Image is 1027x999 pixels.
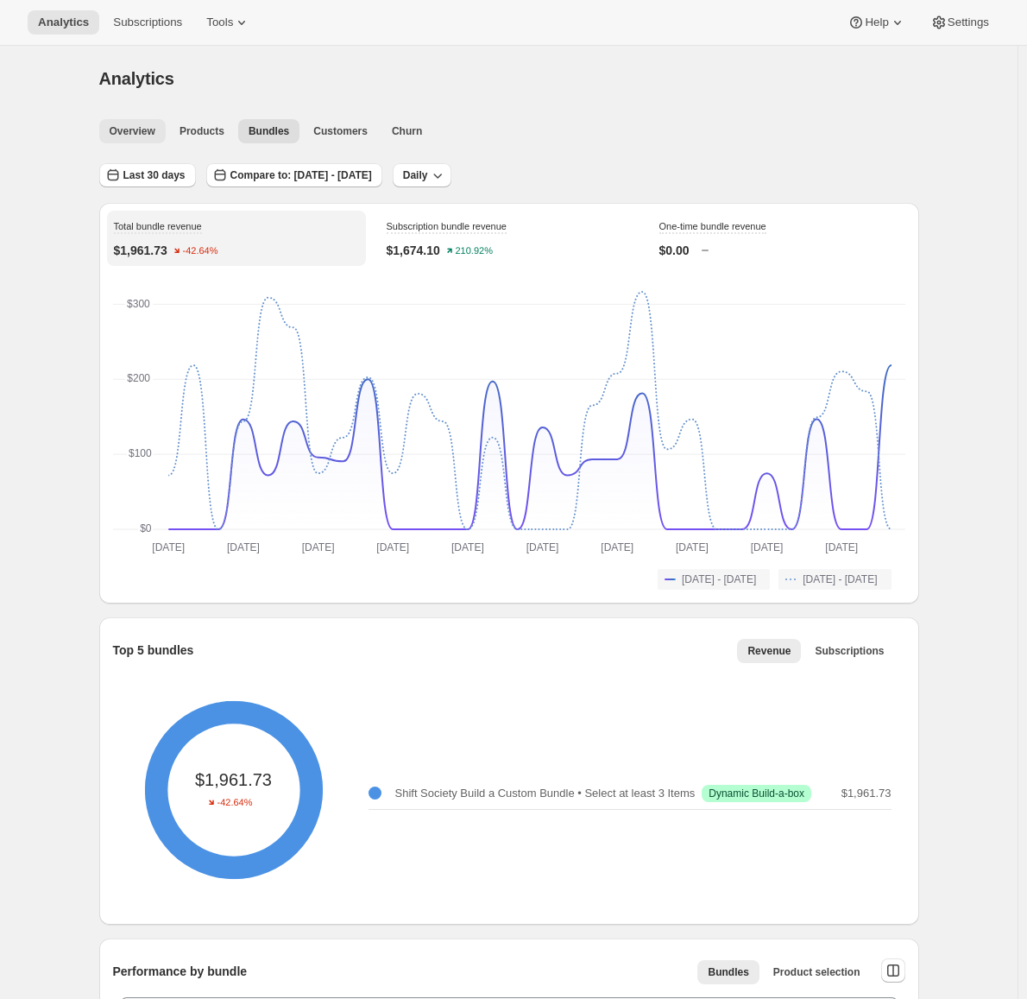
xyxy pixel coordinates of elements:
span: Subscription bundle revenue [387,221,507,231]
p: Shift Society Build a Custom Bundle • Select at least 3 Items [395,785,696,802]
text: [DATE] [676,541,709,553]
span: Dynamic Build-a-box [709,787,804,800]
span: Total bundle revenue [114,221,202,231]
span: [DATE] - [DATE] [682,572,756,586]
p: Top 5 bundles [113,642,194,659]
text: [DATE] [152,541,185,553]
text: [DATE] [601,541,633,553]
span: Tools [206,16,233,29]
button: Subscriptions [103,10,192,35]
text: [DATE] [750,541,783,553]
button: Tools [196,10,261,35]
text: [DATE] [227,541,260,553]
text: [DATE] [376,541,409,553]
button: Analytics [28,10,99,35]
button: Last 30 days [99,163,196,187]
span: [DATE] - [DATE] [803,572,877,586]
text: 210.92% [455,246,493,256]
text: $200 [127,372,150,384]
span: Compare to: [DATE] - [DATE] [230,168,372,182]
span: Settings [948,16,989,29]
text: [DATE] [451,541,484,553]
span: Subscriptions [113,16,182,29]
span: Daily [403,168,428,182]
button: [DATE] - [DATE] [658,569,770,590]
text: [DATE] [526,541,558,553]
text: $100 [129,447,152,459]
button: Daily [393,163,452,187]
button: Settings [920,10,999,35]
p: $1,674.10 [387,242,440,259]
span: Help [865,16,888,29]
span: Bundles [249,124,289,138]
span: Customers [313,124,368,138]
span: Last 30 days [123,168,186,182]
button: [DATE] - [DATE] [778,569,891,590]
span: Products [180,124,224,138]
button: Help [837,10,916,35]
span: Analytics [38,16,89,29]
text: $0 [140,522,152,534]
p: $1,961.73 [114,242,167,259]
text: [DATE] [825,541,858,553]
span: Revenue [747,644,791,658]
p: $1,961.73 [841,785,892,802]
text: [DATE] [301,541,334,553]
text: $300 [127,298,150,310]
span: Bundles [708,965,748,979]
span: Analytics [99,69,174,88]
span: Overview [110,124,155,138]
span: Product selection [773,965,860,979]
p: Performance by bundle [113,963,248,980]
p: $0.00 [659,242,690,259]
span: One-time bundle revenue [659,221,766,231]
span: Churn [392,124,422,138]
button: Compare to: [DATE] - [DATE] [206,163,382,187]
text: -42.64% [182,246,217,256]
span: Subscriptions [815,644,884,658]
